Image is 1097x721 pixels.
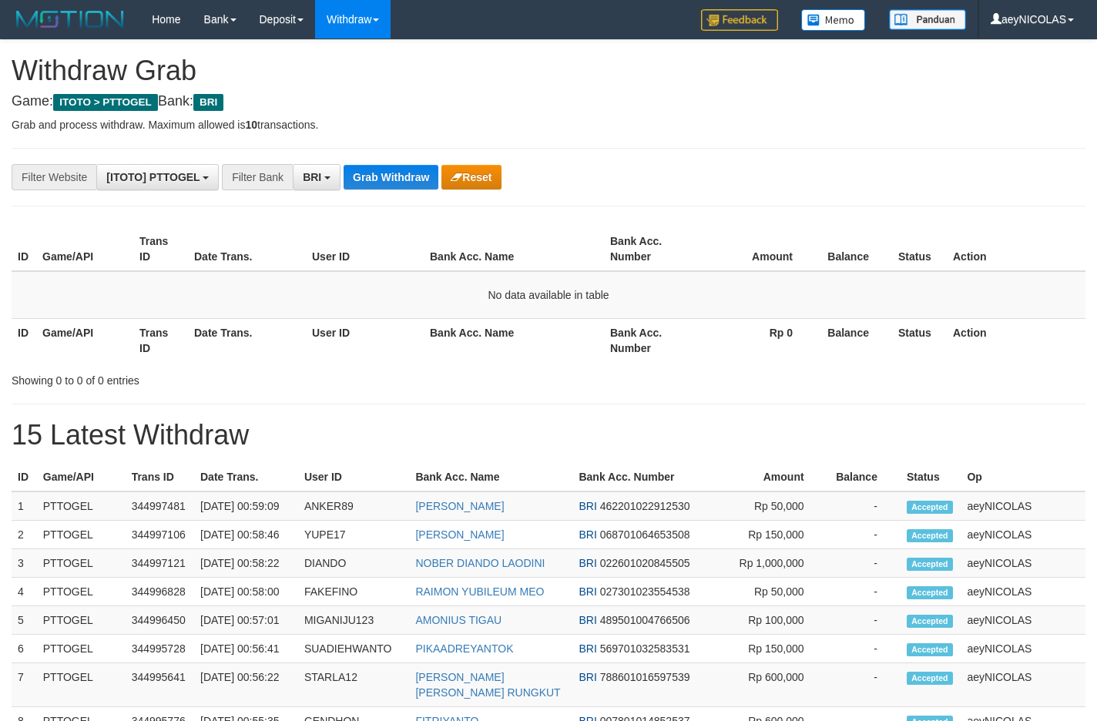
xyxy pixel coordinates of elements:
[961,578,1085,606] td: aeyNICOLAS
[600,642,690,655] span: Copy 569701032583531 to clipboard
[37,635,126,663] td: PTTOGEL
[947,318,1085,362] th: Action
[37,521,126,549] td: PTTOGEL
[12,227,36,271] th: ID
[96,164,219,190] button: [ITOTO] PTTOGEL
[816,318,892,362] th: Balance
[441,165,501,189] button: Reset
[12,606,37,635] td: 5
[298,635,409,663] td: SUADIEHWANTO
[801,9,866,31] img: Button%20Memo.svg
[193,94,223,111] span: BRI
[720,549,827,578] td: Rp 1,000,000
[579,614,596,626] span: BRI
[188,227,306,271] th: Date Trans.
[827,521,901,549] td: -
[409,463,572,491] th: Bank Acc. Name
[579,585,596,598] span: BRI
[126,491,194,521] td: 344997481
[53,94,158,111] span: ITOTO > PTTOGEL
[579,642,596,655] span: BRI
[947,227,1085,271] th: Action
[133,318,188,362] th: Trans ID
[37,549,126,578] td: PTTOGEL
[600,671,690,683] span: Copy 788601016597539 to clipboard
[889,9,966,30] img: panduan.png
[604,227,701,271] th: Bank Acc. Number
[12,318,36,362] th: ID
[37,606,126,635] td: PTTOGEL
[816,227,892,271] th: Balance
[961,606,1085,635] td: aeyNICOLAS
[12,635,37,663] td: 6
[415,614,502,626] a: AMONIUS TIGAU
[579,500,596,512] span: BRI
[194,549,298,578] td: [DATE] 00:58:22
[701,9,778,31] img: Feedback.jpg
[579,528,596,541] span: BRI
[303,171,321,183] span: BRI
[720,663,827,707] td: Rp 600,000
[600,557,690,569] span: Copy 022601020845505 to clipboard
[126,635,194,663] td: 344995728
[12,578,37,606] td: 4
[600,528,690,541] span: Copy 068701064653508 to clipboard
[415,585,544,598] a: RAIMON YUBILEUM MEO
[194,606,298,635] td: [DATE] 00:57:01
[12,55,1085,86] h1: Withdraw Grab
[600,500,690,512] span: Copy 462201022912530 to clipboard
[194,578,298,606] td: [DATE] 00:58:00
[907,501,953,514] span: Accepted
[222,164,293,190] div: Filter Bank
[298,606,409,635] td: MIGANIJU123
[892,227,947,271] th: Status
[827,635,901,663] td: -
[701,318,816,362] th: Rp 0
[37,663,126,707] td: PTTOGEL
[36,227,133,271] th: Game/API
[579,671,596,683] span: BRI
[600,585,690,598] span: Copy 027301023554538 to clipboard
[961,663,1085,707] td: aeyNICOLAS
[720,521,827,549] td: Rp 150,000
[37,578,126,606] td: PTTOGEL
[415,557,545,569] a: NOBER DIANDO LAODINI
[12,491,37,521] td: 1
[907,615,953,628] span: Accepted
[720,463,827,491] th: Amount
[907,558,953,571] span: Accepted
[572,463,720,491] th: Bank Acc. Number
[12,8,129,31] img: MOTION_logo.png
[827,663,901,707] td: -
[901,463,961,491] th: Status
[188,318,306,362] th: Date Trans.
[245,119,257,131] strong: 10
[12,117,1085,132] p: Grab and process withdraw. Maximum allowed is transactions.
[961,549,1085,578] td: aeyNICOLAS
[37,463,126,491] th: Game/API
[720,578,827,606] td: Rp 50,000
[12,271,1085,319] td: No data available in table
[194,491,298,521] td: [DATE] 00:59:09
[961,463,1085,491] th: Op
[12,549,37,578] td: 3
[298,578,409,606] td: FAKEFINO
[36,318,133,362] th: Game/API
[126,521,194,549] td: 344997106
[720,491,827,521] td: Rp 50,000
[126,578,194,606] td: 344996828
[106,171,200,183] span: [ITOTO] PTTOGEL
[415,500,504,512] a: [PERSON_NAME]
[827,463,901,491] th: Balance
[293,164,341,190] button: BRI
[424,227,604,271] th: Bank Acc. Name
[720,606,827,635] td: Rp 100,000
[194,521,298,549] td: [DATE] 00:58:46
[961,521,1085,549] td: aeyNICOLAS
[298,663,409,707] td: STARLA12
[907,672,953,685] span: Accepted
[600,614,690,626] span: Copy 489501004766506 to clipboard
[827,578,901,606] td: -
[907,529,953,542] span: Accepted
[126,549,194,578] td: 344997121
